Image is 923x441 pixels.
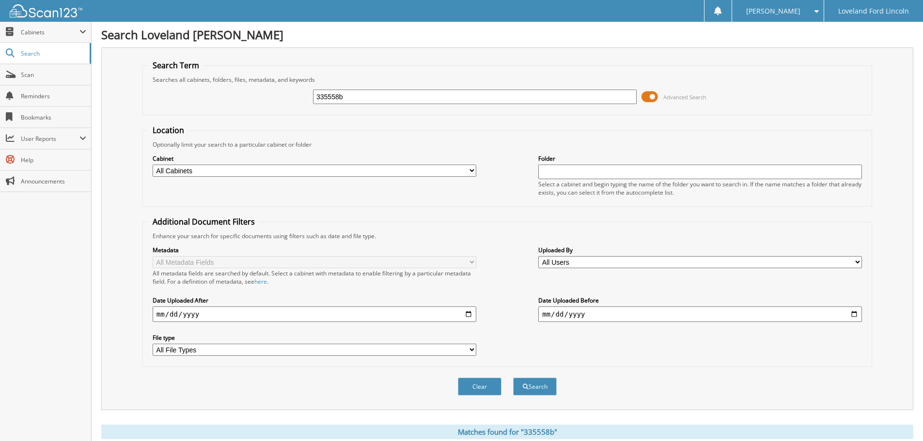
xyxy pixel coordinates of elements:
[148,232,867,240] div: Enhance your search for specific documents using filters such as date and file type.
[153,334,476,342] label: File type
[513,378,557,395] button: Search
[21,71,86,79] span: Scan
[148,76,867,84] div: Searches all cabinets, folders, files, metadata, and keywords
[838,8,909,14] span: Loveland Ford Lincoln
[21,135,79,143] span: User Reports
[21,113,86,122] span: Bookmarks
[538,180,862,197] div: Select a cabinet and begin typing the name of the folder you want to search in. If the name match...
[746,8,800,14] span: [PERSON_NAME]
[21,92,86,100] span: Reminders
[148,216,260,227] legend: Additional Document Filters
[538,246,862,254] label: Uploaded By
[153,154,476,163] label: Cabinet
[148,60,204,71] legend: Search Term
[21,49,85,58] span: Search
[101,27,913,43] h1: Search Loveland [PERSON_NAME]
[153,296,476,304] label: Date Uploaded After
[458,378,501,395] button: Clear
[10,4,82,17] img: scan123-logo-white.svg
[148,140,867,149] div: Optionally limit your search to a particular cabinet or folder
[538,296,862,304] label: Date Uploaded Before
[21,156,86,164] span: Help
[153,246,476,254] label: Metadata
[101,425,913,439] div: Matches found for "335558b"
[148,125,189,136] legend: Location
[538,154,862,163] label: Folder
[21,177,86,185] span: Announcements
[663,93,706,101] span: Advanced Search
[153,269,476,286] div: All metadata fields are searched by default. Select a cabinet with metadata to enable filtering b...
[538,306,862,322] input: end
[153,306,476,322] input: start
[254,277,267,286] a: here
[21,28,79,36] span: Cabinets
